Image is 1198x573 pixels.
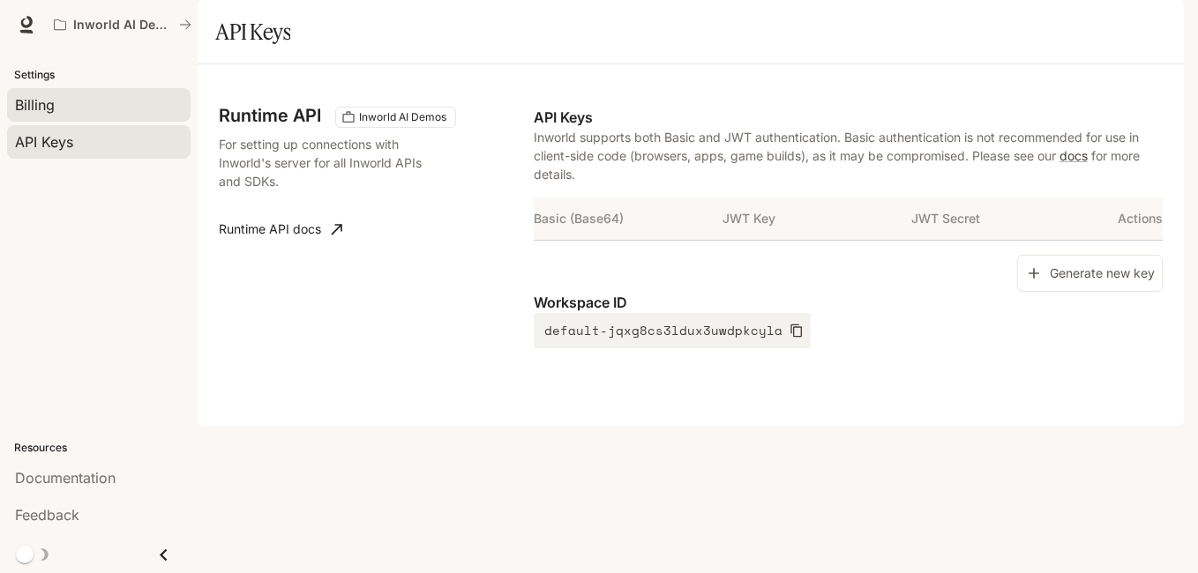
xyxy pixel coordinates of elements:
button: Generate new key [1017,255,1163,293]
div: These keys will apply to your current workspace only [335,107,456,128]
p: Workspace ID [534,292,1163,313]
p: Inworld AI Demos [73,18,172,33]
p: API Keys [534,107,1163,128]
button: default-jqxg8cs3ldux3uwdpkcyla [534,313,811,348]
th: JWT Key [723,197,911,240]
p: For setting up connections with Inworld's server for all Inworld APIs and SDKs. [219,135,444,190]
th: Actions [1100,197,1163,240]
span: Inworld AI Demos [352,109,453,125]
p: Inworld supports both Basic and JWT authentication. Basic authentication is not recommended for u... [534,128,1163,183]
button: All workspaces [46,7,199,42]
h1: API Keys [215,14,290,49]
a: Runtime API docs [212,212,349,247]
th: Basic (Base64) [534,197,723,240]
a: docs [1059,148,1088,163]
th: JWT Secret [911,197,1100,240]
h3: Runtime API [219,107,321,124]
